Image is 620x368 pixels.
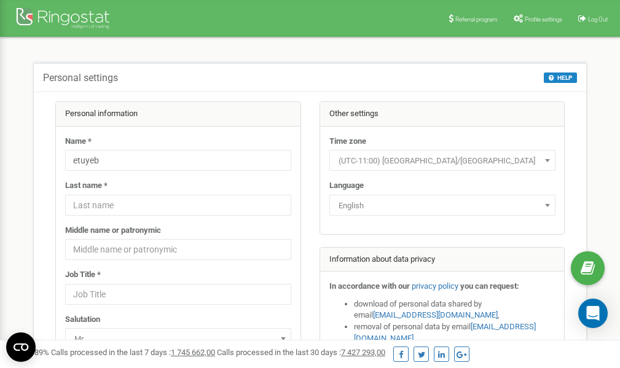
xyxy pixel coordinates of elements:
[329,136,366,147] label: Time zone
[578,299,608,328] div: Open Intercom Messenger
[65,150,291,171] input: Name
[329,180,364,192] label: Language
[65,269,101,281] label: Job Title *
[65,239,291,260] input: Middle name or patronymic
[43,72,118,84] h5: Personal settings
[56,102,300,127] div: Personal information
[65,284,291,305] input: Job Title
[51,348,215,357] span: Calls processed in the last 7 days :
[320,102,565,127] div: Other settings
[329,281,410,291] strong: In accordance with our
[588,16,608,23] span: Log Out
[329,195,555,216] span: English
[171,348,215,357] u: 1 745 662,00
[217,348,385,357] span: Calls processed in the last 30 days :
[65,314,100,326] label: Salutation
[544,72,577,83] button: HELP
[412,281,458,291] a: privacy policy
[525,16,562,23] span: Profile settings
[354,299,555,321] li: download of personal data shared by email ,
[455,16,498,23] span: Referral program
[65,136,92,147] label: Name *
[69,331,287,348] span: Mr.
[65,225,161,237] label: Middle name or patronymic
[6,332,36,362] button: Open CMP widget
[334,152,551,170] span: (UTC-11:00) Pacific/Midway
[341,348,385,357] u: 7 427 293,00
[460,281,519,291] strong: you can request:
[65,328,291,349] span: Mr.
[354,321,555,344] li: removal of personal data by email ,
[334,197,551,214] span: English
[329,150,555,171] span: (UTC-11:00) Pacific/Midway
[65,195,291,216] input: Last name
[373,310,498,319] a: [EMAIL_ADDRESS][DOMAIN_NAME]
[320,248,565,272] div: Information about data privacy
[65,180,108,192] label: Last name *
